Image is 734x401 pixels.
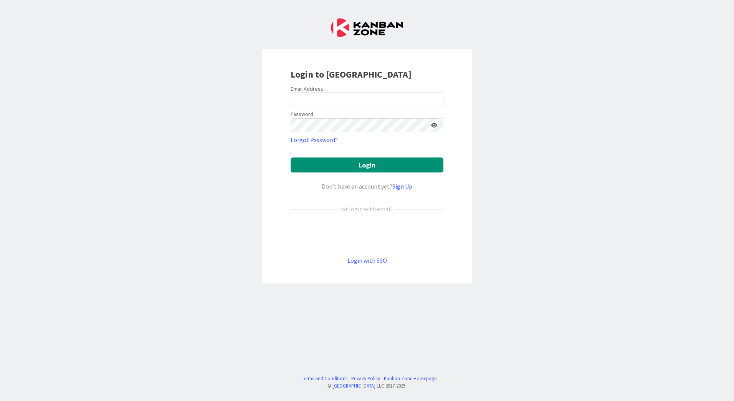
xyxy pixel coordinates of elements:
img: Kanban Zone [331,18,403,37]
b: Login to [GEOGRAPHIC_DATA] [291,68,412,80]
label: Password [291,110,313,118]
a: Forgot Password? [291,135,338,144]
label: Email Address [291,85,323,92]
a: Terms and Conditions [302,375,347,382]
iframe: Knop Inloggen met Google [287,226,447,243]
keeper-lock: Open Keeper Popup [430,94,440,104]
a: Sign Up [392,182,412,190]
a: Kanban Zone Homepage [384,375,436,382]
div: Don’t have an account yet? [291,182,443,191]
button: Login [291,157,443,172]
div: © LLC 2017- 2025 . [298,382,436,389]
div: or login with email [340,204,394,214]
a: Login with SSO [347,257,387,264]
a: [GEOGRAPHIC_DATA] [332,383,375,389]
a: Privacy Policy [351,375,380,382]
